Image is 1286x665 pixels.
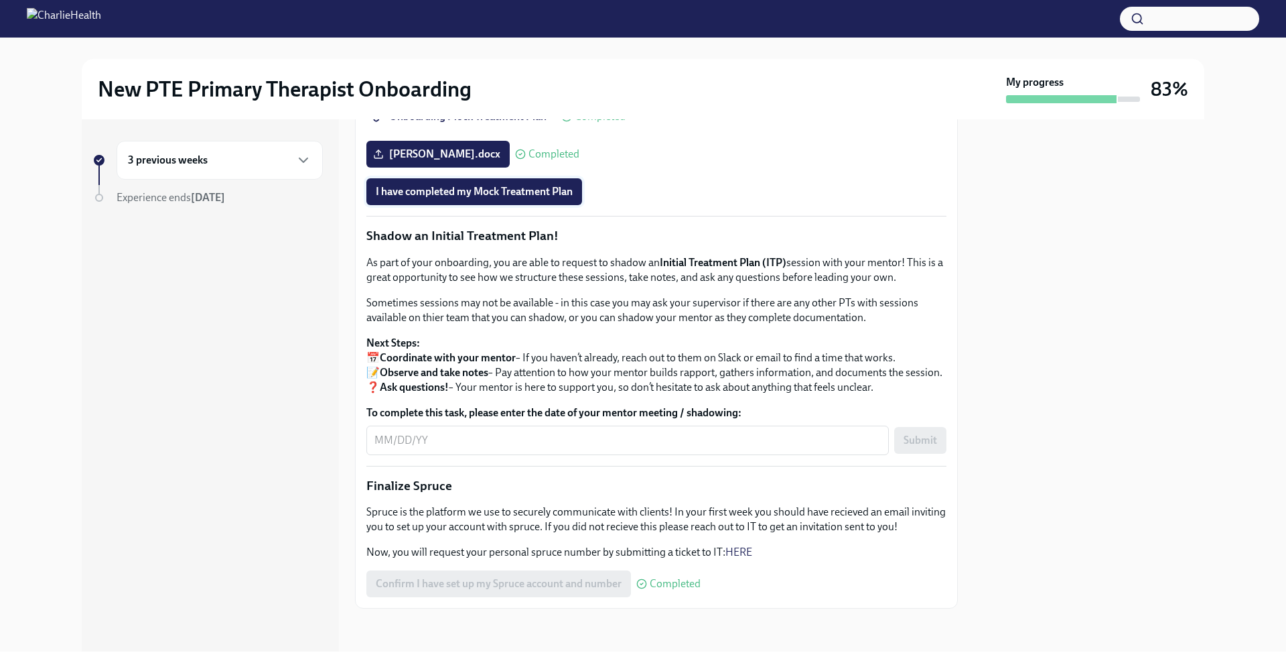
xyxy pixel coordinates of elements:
[376,147,500,161] span: [PERSON_NAME].docx
[1151,77,1188,101] h3: 83%
[366,545,946,560] p: Now, you will request your personal spruce number by submitting a ticket to IT:
[366,505,946,534] p: Spruce is the platform we use to securely communicate with clients! In your first week you should...
[380,366,488,379] strong: Observe and take notes
[117,191,225,204] span: Experience ends
[650,579,701,589] span: Completed
[366,337,420,349] strong: Next Steps:
[376,185,573,198] span: I have completed my Mock Treatment Plan
[366,141,510,168] label: [PERSON_NAME].docx
[128,153,208,168] h6: 3 previous weeks
[366,227,946,245] p: Shadow an Initial Treatment Plan!
[366,406,946,420] label: To complete this task, please enter the date of your mentor meeting / shadowing:
[98,76,472,103] h2: New PTE Primary Therapist Onboarding
[117,141,323,180] div: 3 previous weeks
[660,256,786,269] strong: Initial Treatment Plan (ITP)
[366,477,946,495] p: Finalize Spruce
[575,111,626,122] span: Completed
[366,336,946,395] p: 📅 – If you haven’t already, reach out to them on Slack or email to find a time that works. 📝 – Pa...
[366,178,582,205] button: I have completed my Mock Treatment Plan
[27,8,101,29] img: CharlieHealth
[366,296,946,325] p: Sometimes sessions may not be available - in this case you may ask your supervisor if there are a...
[191,191,225,204] strong: [DATE]
[528,149,579,160] span: Completed
[1006,75,1064,90] strong: My progress
[380,381,449,394] strong: Ask questions!
[366,255,946,285] p: As part of your onboarding, you are able to request to shadow an session with your mentor! This i...
[380,351,516,364] strong: Coordinate with your mentor
[725,546,752,558] a: HERE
